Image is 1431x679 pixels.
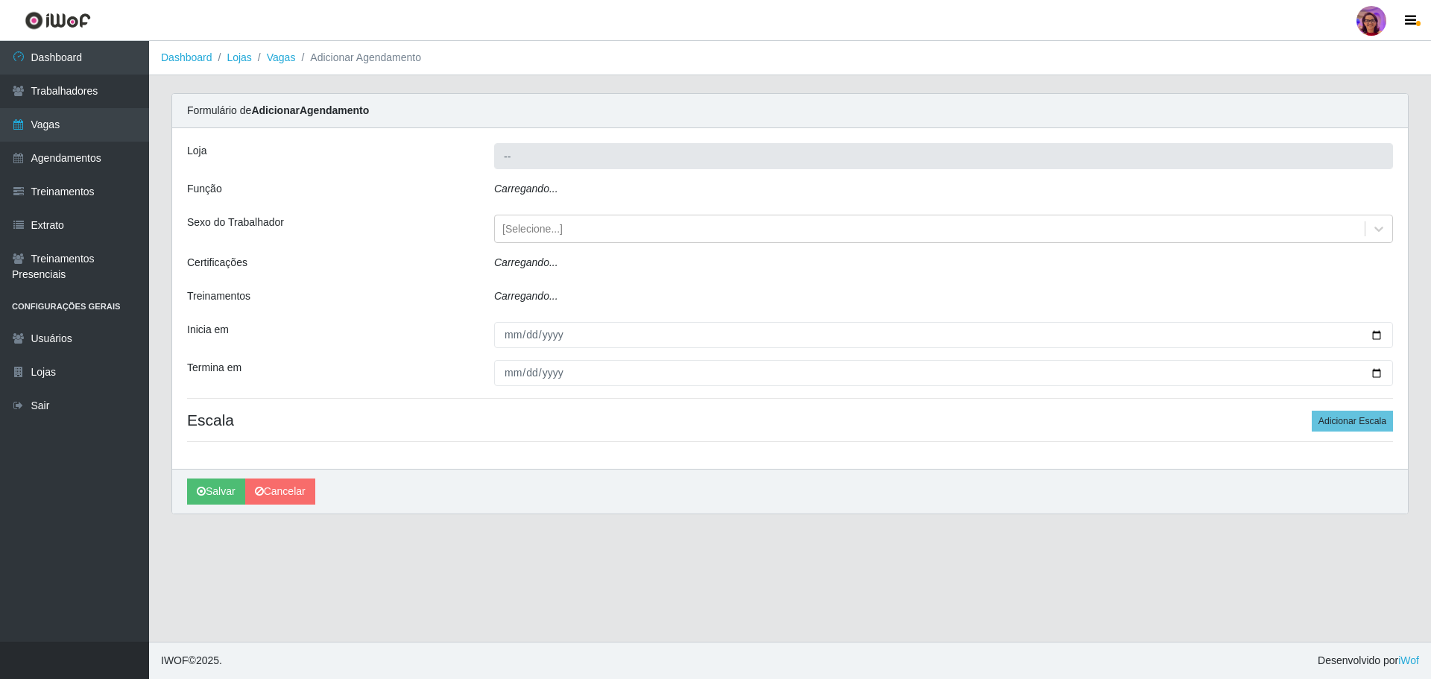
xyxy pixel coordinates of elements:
label: Função [187,181,222,197]
a: Dashboard [161,51,212,63]
i: Carregando... [494,256,558,268]
label: Treinamentos [187,288,250,304]
span: IWOF [161,654,189,666]
a: iWof [1398,654,1419,666]
input: 00/00/0000 [494,322,1393,348]
li: Adicionar Agendamento [295,50,421,66]
div: [Selecione...] [502,221,563,237]
input: 00/00/0000 [494,360,1393,386]
label: Termina em [187,360,241,376]
nav: breadcrumb [149,41,1431,75]
span: © 2025 . [161,653,222,669]
img: CoreUI Logo [25,11,91,30]
label: Loja [187,143,206,159]
a: Lojas [227,51,251,63]
span: Desenvolvido por [1318,653,1419,669]
button: Salvar [187,479,245,505]
button: Adicionar Escala [1312,411,1393,432]
a: Cancelar [245,479,315,505]
h4: Escala [187,411,1393,429]
div: Formulário de [172,94,1408,128]
i: Carregando... [494,183,558,195]
a: Vagas [267,51,296,63]
label: Inicia em [187,322,229,338]
i: Carregando... [494,290,558,302]
strong: Adicionar Agendamento [251,104,369,116]
label: Sexo do Trabalhador [187,215,284,230]
label: Certificações [187,255,247,271]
